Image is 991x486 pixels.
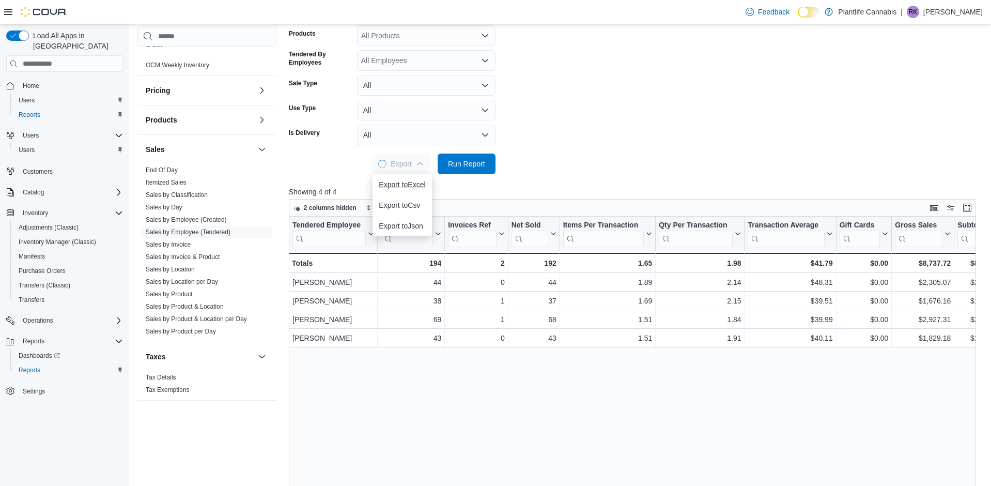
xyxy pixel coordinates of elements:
img: Cova [21,7,67,17]
button: Transfers (Classic) [10,278,127,293]
span: Adjustments (Classic) [19,223,79,232]
button: Home [2,78,127,93]
span: Export [378,154,424,174]
div: [PERSON_NAME] [292,295,374,307]
button: LoadingExport [372,154,430,174]
div: [PERSON_NAME] [292,313,374,326]
a: Users [14,94,39,107]
div: 1.84 [659,313,741,326]
div: 194 [381,257,441,269]
div: 68 [512,313,556,326]
div: 44 [512,276,556,288]
button: Tendered Employee [292,221,374,247]
div: $40.11 [748,332,832,344]
div: $0.00 [839,295,888,307]
a: Sales by Product & Location per Day [146,315,247,323]
button: Sales [256,143,268,156]
a: Sales by Product per Day [146,328,216,335]
button: Products [256,114,268,126]
button: Users [19,129,43,142]
span: Export to Json [379,222,425,230]
div: Invoices Sold [381,221,433,231]
button: Users [10,93,127,108]
button: Reports [19,335,49,347]
h3: Sales [146,144,165,155]
button: Users [10,143,127,157]
div: 44 [381,276,441,288]
span: Adjustments (Classic) [14,221,123,234]
label: Is Delivery [289,129,320,137]
span: Operations [19,314,123,327]
div: Qty Per Transaction [659,221,733,231]
div: $1,676.16 [895,295,951,307]
div: Qty Per Transaction [659,221,733,247]
button: All [357,125,495,145]
span: Manifests [19,252,45,261]
span: Reports [19,335,123,347]
span: Sales by Invoice [146,240,191,249]
div: $0.00 [839,332,888,344]
div: Net Sold [511,221,548,231]
a: Sales by Classification [146,191,208,199]
div: OCM [137,59,276,75]
div: Invoices Ref [448,221,496,231]
div: Totals [292,257,374,269]
button: Enter fullscreen [961,202,973,214]
button: Settings [2,384,127,399]
div: Sales [137,164,276,342]
button: Sales [146,144,254,155]
a: Home [19,80,43,92]
span: Sales by Employee (Created) [146,216,227,224]
h3: Pricing [146,85,170,96]
a: Reports [14,364,44,376]
div: 43 [512,332,556,344]
button: Customers [2,163,127,178]
span: Sales by Location per Day [146,278,218,286]
button: Display options [944,202,957,214]
span: Tax Exemptions [146,386,190,394]
div: Invoices Ref [448,221,496,247]
button: Qty Per Transaction [659,221,741,247]
div: 37 [512,295,556,307]
a: Sales by Employee (Tendered) [146,229,230,236]
span: Purchase Orders [14,265,123,277]
h3: Products [146,115,177,125]
div: 0 [448,332,504,344]
a: Sales by Invoice & Product [146,253,220,261]
a: Sales by Invoice [146,241,191,248]
div: [PERSON_NAME] [292,332,374,344]
div: Items Per Transaction [563,221,644,231]
div: Transaction Average [748,221,824,231]
button: Reports [10,363,127,377]
a: Transfers [14,294,49,306]
div: $0.00 [839,313,888,326]
span: Transfers (Classic) [14,279,123,292]
a: Sales by Location [146,266,195,273]
button: 2 columns hidden [289,202,361,214]
span: Sales by Product per Day [146,327,216,336]
span: Sales by Product & Location [146,302,224,311]
button: Gross Sales [895,221,951,247]
a: Feedback [741,2,794,22]
div: $48.31 [748,276,832,288]
span: Tax Details [146,373,176,382]
button: Operations [19,314,57,327]
button: Products [146,115,254,125]
button: All [357,100,495,120]
span: Transfers (Classic) [19,281,70,290]
div: $0.00 [839,276,888,288]
span: Load All Apps in [GEOGRAPHIC_DATA] [29,31,123,51]
a: Sales by Location per Day [146,278,218,285]
button: Keyboard shortcuts [928,202,940,214]
a: OCM Weekly Inventory [146,62,209,69]
nav: Complex example [6,74,123,426]
button: Pricing [256,84,268,97]
span: Settings [23,387,45,396]
a: Transfers (Classic) [14,279,74,292]
div: Taxes [137,371,276,400]
div: 192 [511,257,556,269]
span: Manifests [14,250,123,263]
